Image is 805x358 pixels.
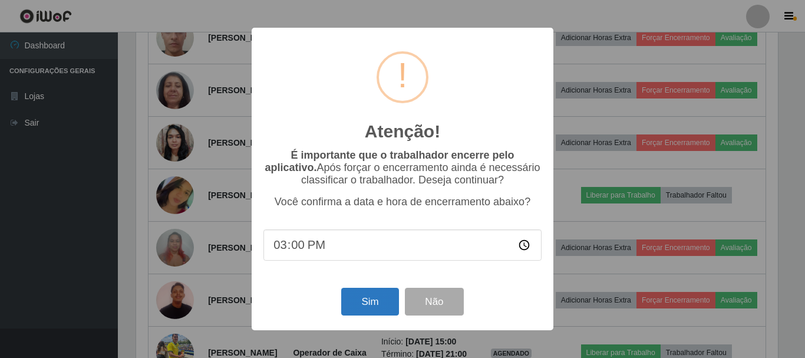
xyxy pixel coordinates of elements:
p: Você confirma a data e hora de encerramento abaixo? [263,196,542,208]
p: Após forçar o encerramento ainda é necessário classificar o trabalhador. Deseja continuar? [263,149,542,186]
h2: Atenção! [365,121,440,142]
button: Não [405,288,463,316]
b: É importante que o trabalhador encerre pelo aplicativo. [265,149,514,173]
button: Sim [341,288,398,316]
